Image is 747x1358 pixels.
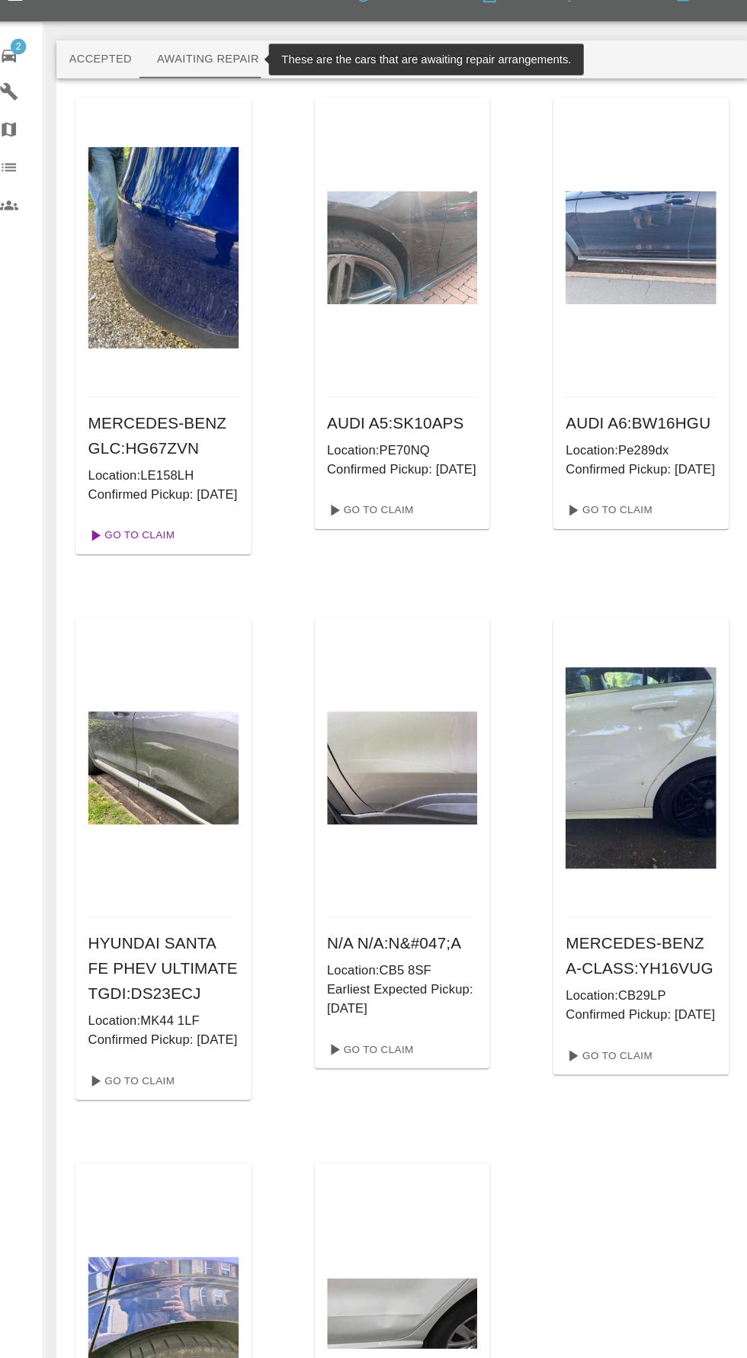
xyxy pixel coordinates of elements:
p: Confirmed Pickup: [DATE] [559,999,704,1017]
p: Location: MK44 1LF [98,1005,243,1023]
span: Notifications [572,15,651,33]
span: 2 [23,66,38,81]
button: Open drawer [9,6,46,43]
p: Earliest Expected Pickup: [DATE] [329,974,474,1011]
a: Go To Claim [553,509,646,533]
h6: AUDI A5 : SK10APS [329,424,474,448]
button: Help & Feedback [352,12,472,36]
h6: N/A N/A : N&#047;A [329,926,474,951]
span: 14 [645,8,664,23]
p: Confirmed Pickup: [DATE] [329,472,474,490]
a: Go To Claim [91,533,185,557]
a: Go To Claim [322,1029,416,1054]
button: Logout [661,12,729,36]
button: Notifications [551,12,655,36]
a: Go To Claim [553,1035,646,1060]
button: Accepted [67,67,152,104]
p: Location: CB5 8SF [329,956,474,974]
button: Repaired [354,67,435,104]
p: Confirmed Pickup: [DATE] [559,472,704,490]
h6: MERCEDES-BENZ GLC : HG67ZVN [98,424,243,473]
h6: AUDI A6 : BW16HGU [559,424,704,448]
span: Logout [681,15,725,33]
a: Account [473,12,551,37]
h6: HYUNDAI SANTA FE PHEV ULTIMATE TGDI : DS23ECJ [98,926,243,1000]
p: Location: CB29LP [559,981,704,999]
button: In Repair [275,67,355,104]
h6: MERCEDES-BENZ A-CLASS : YH16VUG [559,926,704,975]
button: Paid [435,67,504,104]
button: Awaiting Repair [152,67,274,104]
span: Account [496,16,547,34]
p: Confirmed Pickup: [DATE] [98,1023,243,1042]
p: Confirmed Pickup: [DATE] [98,496,243,515]
a: Go To Claim [322,509,416,533]
span: Help & Feedback [373,15,468,33]
p: Location: PE70NQ [329,454,474,472]
p: Location: Pe289dx [559,454,704,472]
p: Location: LE158LH [98,478,243,496]
a: Go To Claim [91,1060,185,1084]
